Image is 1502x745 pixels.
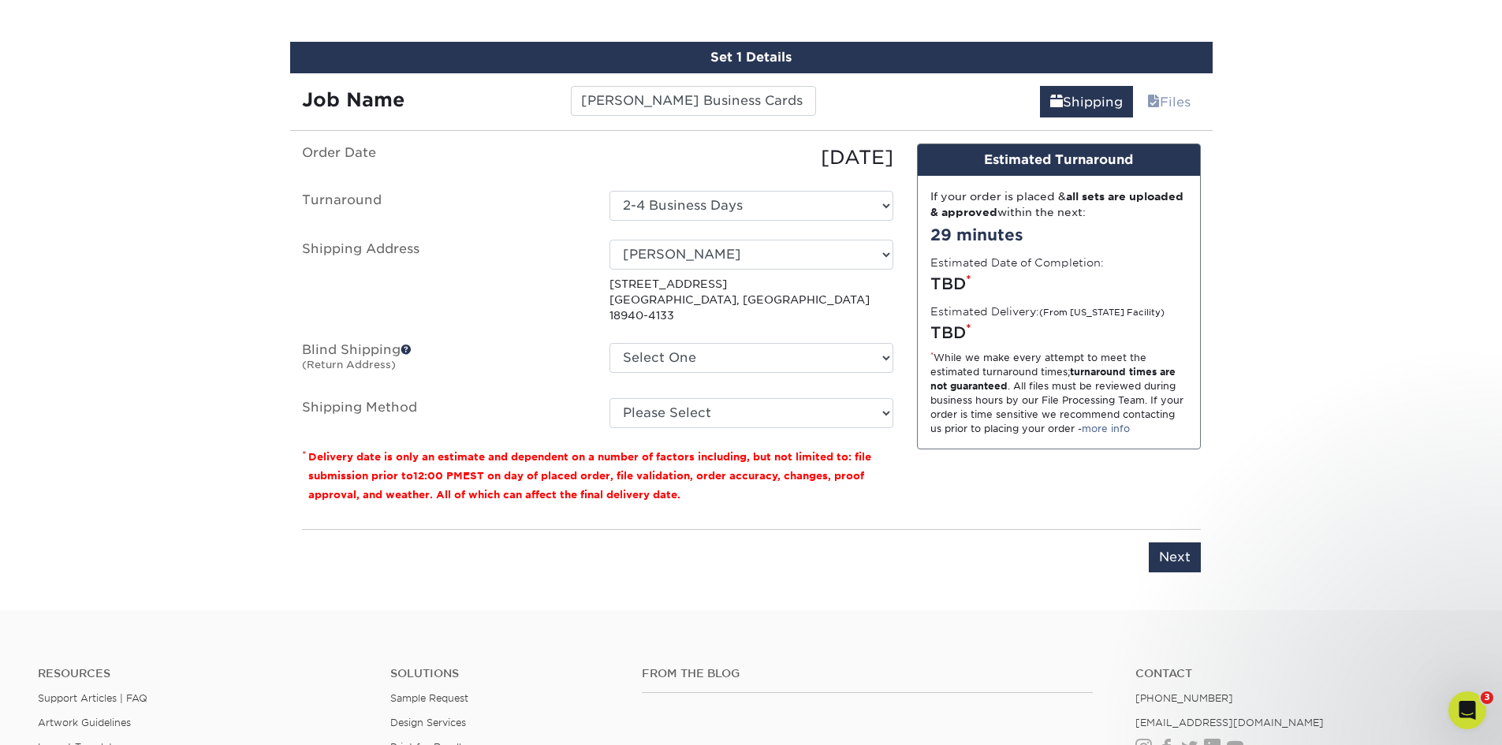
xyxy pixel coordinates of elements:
[302,359,396,371] small: (Return Address)
[1082,423,1130,434] a: more info
[290,42,1213,73] div: Set 1 Details
[930,188,1187,221] div: If your order is placed & within the next:
[598,143,905,172] div: [DATE]
[1050,95,1063,110] span: shipping
[308,451,871,501] small: Delivery date is only an estimate and dependent on a number of factors including, but not limited...
[930,304,1165,319] label: Estimated Delivery:
[390,717,466,728] a: Design Services
[1448,691,1486,729] iframe: Intercom live chat
[290,143,598,172] label: Order Date
[290,398,598,428] label: Shipping Method
[642,667,1093,680] h4: From the Blog
[930,351,1187,436] div: While we make every attempt to meet the estimated turnaround times; . All files must be reviewed ...
[390,692,468,704] a: Sample Request
[1137,86,1201,117] a: Files
[38,717,131,728] a: Artwork Guidelines
[609,276,893,324] p: [STREET_ADDRESS] [GEOGRAPHIC_DATA], [GEOGRAPHIC_DATA] 18940-4133
[390,667,618,680] h4: Solutions
[1135,692,1233,704] a: [PHONE_NUMBER]
[1135,717,1324,728] a: [EMAIL_ADDRESS][DOMAIN_NAME]
[290,191,598,221] label: Turnaround
[290,343,598,379] label: Blind Shipping
[918,144,1200,176] div: Estimated Turnaround
[38,692,147,704] a: Support Articles | FAQ
[930,255,1104,270] label: Estimated Date of Completion:
[302,88,404,111] strong: Job Name
[413,470,463,482] span: 12:00 PM
[1135,667,1464,680] a: Contact
[290,240,598,324] label: Shipping Address
[1149,542,1201,572] input: Next
[38,667,367,680] h4: Resources
[930,321,1187,345] div: TBD
[930,272,1187,296] div: TBD
[930,223,1187,247] div: 29 minutes
[1481,691,1493,704] span: 3
[1040,86,1133,117] a: Shipping
[571,86,816,116] input: Enter a job name
[1039,307,1165,318] small: (From [US_STATE] Facility)
[1147,95,1160,110] span: files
